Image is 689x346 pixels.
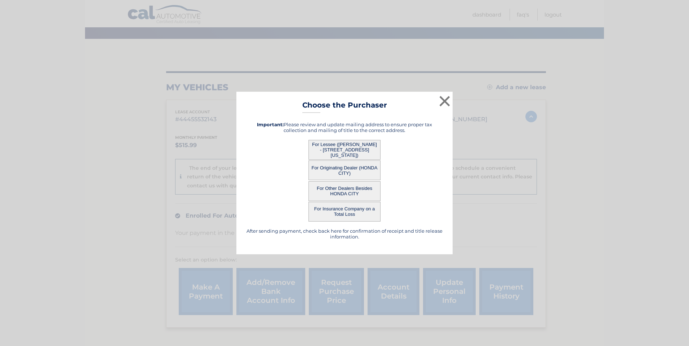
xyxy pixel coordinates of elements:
[308,202,381,222] button: For Insurance Company on a Total Loss
[302,101,387,113] h3: Choose the Purchaser
[308,181,381,201] button: For Other Dealers Besides HONDA CITY
[308,160,381,180] button: For Originating Dealer (HONDA CITY)
[245,122,444,133] h5: Please review and update mailing address to ensure proper tax collection and mailing of title to ...
[437,94,452,108] button: ×
[245,228,444,240] h5: After sending payment, check back here for confirmation of receipt and title release information.
[308,140,381,160] button: For Lessee ([PERSON_NAME] - [STREET_ADDRESS][US_STATE])
[257,122,284,127] strong: Important:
